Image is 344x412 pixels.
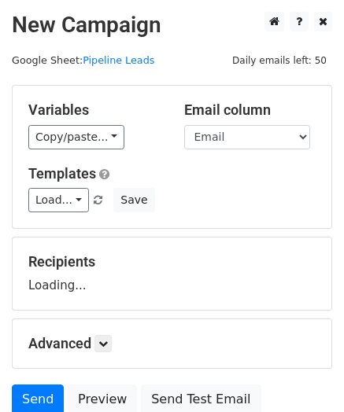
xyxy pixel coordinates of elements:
a: Load... [28,188,89,212]
small: Google Sheet: [12,54,154,66]
a: Daily emails left: 50 [227,54,332,66]
h5: Variables [28,101,161,119]
h5: Email column [184,101,316,119]
button: Save [113,188,154,212]
a: Pipeline Leads [83,54,154,66]
span: Daily emails left: 50 [227,52,332,69]
h2: New Campaign [12,12,332,39]
div: Loading... [28,253,316,294]
a: Templates [28,165,96,182]
h5: Advanced [28,335,316,352]
a: Copy/paste... [28,125,124,149]
h5: Recipients [28,253,316,270]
